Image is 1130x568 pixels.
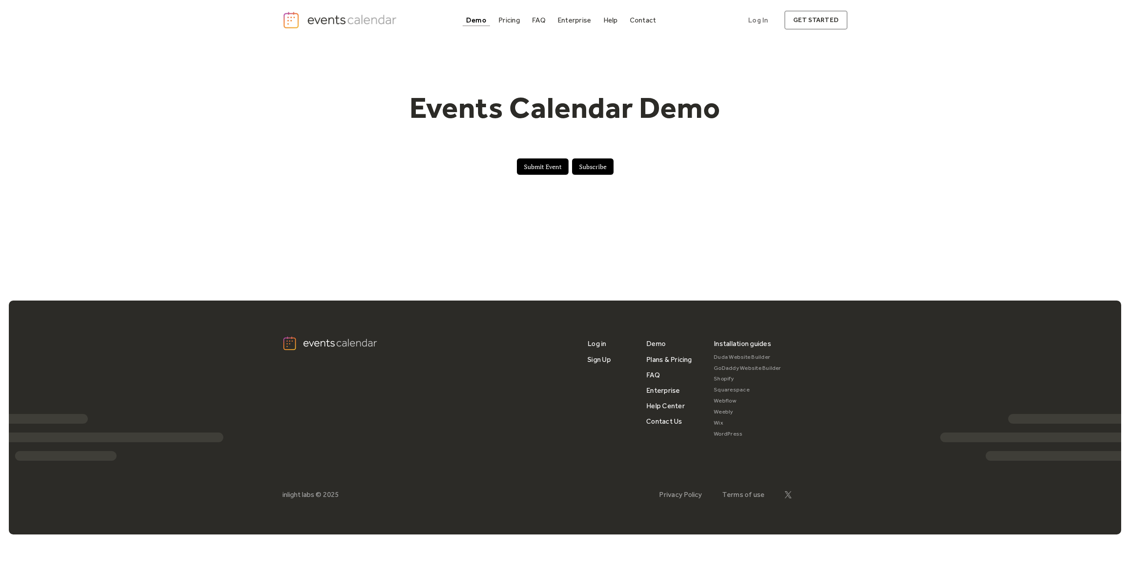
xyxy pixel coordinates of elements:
a: Log In [739,11,777,30]
a: get started [784,11,847,30]
a: Plans & Pricing [646,352,692,367]
a: Enterprise [646,383,680,398]
div: Pricing [498,18,520,23]
a: FAQ [528,14,549,26]
a: Squarespace [714,384,781,395]
a: GoDaddy Website Builder [714,363,781,374]
a: Privacy Policy [659,490,702,499]
a: Demo [646,336,666,351]
div: Contact [630,18,656,23]
a: home [282,11,399,29]
a: Sign Up [588,352,611,367]
a: Contact Us [646,414,682,429]
div: Help [603,18,618,23]
a: Terms of use [722,490,765,499]
a: Webflow [714,395,781,406]
a: Wix [714,418,781,429]
h1: Events Calendar Demo [395,90,734,126]
div: Enterprise [557,18,591,23]
a: Shopify [714,373,781,384]
a: Log in [588,336,606,351]
a: Duda Website Builder [714,352,781,363]
a: Demo [463,14,490,26]
a: Help [600,14,621,26]
a: FAQ [646,367,660,383]
a: Weebly [714,406,781,418]
a: Pricing [495,14,524,26]
div: 2025 [323,490,339,499]
div: Installation guides [714,336,771,351]
a: Help Center [646,398,685,414]
div: FAQ [532,18,546,23]
a: WordPress [714,429,781,440]
a: Enterprise [554,14,595,26]
div: Demo [466,18,486,23]
div: inlight labs © [282,490,321,499]
a: Contact [626,14,660,26]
